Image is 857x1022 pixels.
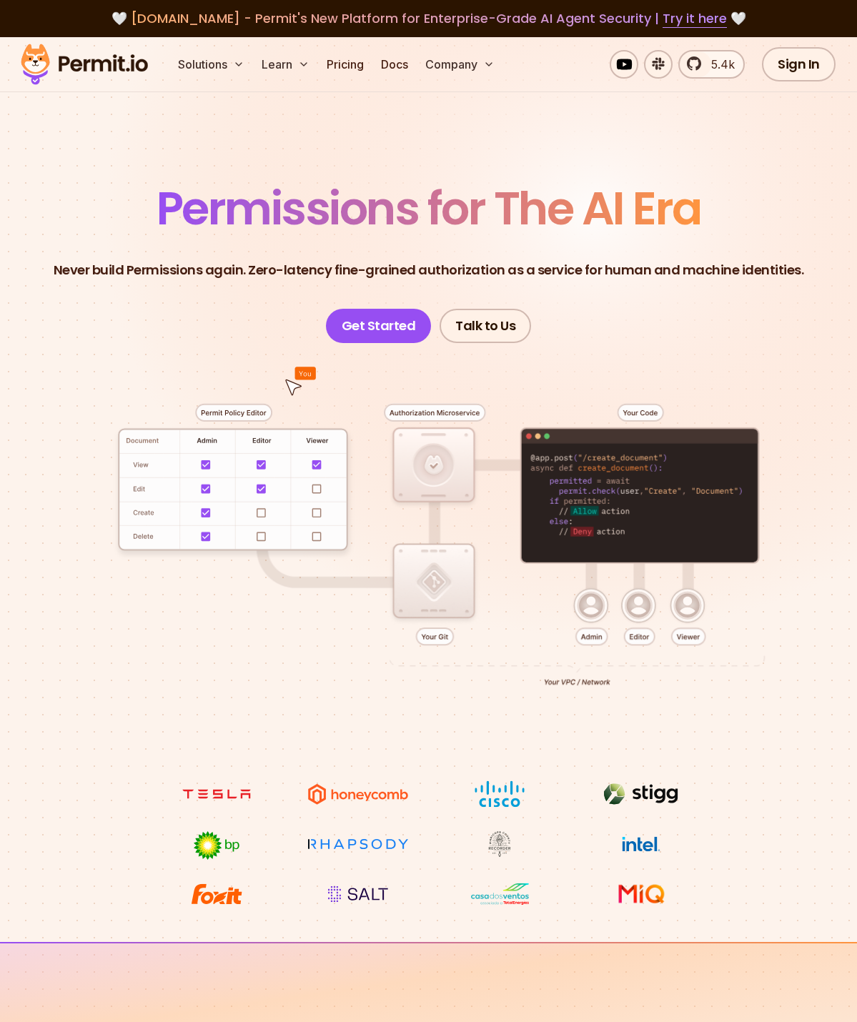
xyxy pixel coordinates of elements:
[256,50,315,79] button: Learn
[304,830,412,858] img: Rhapsody Health
[14,40,154,89] img: Permit logo
[34,9,823,29] div: 🤍 🤍
[593,882,689,906] img: MIQ
[588,780,695,808] img: Stigg
[663,9,727,28] a: Try it here
[163,830,270,860] img: bp
[163,780,270,808] img: tesla
[304,880,412,908] img: salt
[440,309,531,343] a: Talk to Us
[375,50,414,79] a: Docs
[588,830,695,858] img: Intel
[131,9,727,27] span: [DOMAIN_NAME] - Permit's New Platform for Enterprise-Grade AI Agent Security |
[157,177,701,240] span: Permissions for The AI Era
[446,780,553,808] img: Cisco
[420,50,500,79] button: Company
[54,260,804,280] p: Never build Permissions again. Zero-latency fine-grained authorization as a service for human and...
[172,50,250,79] button: Solutions
[163,880,270,908] img: Foxit
[446,830,553,858] img: Maricopa County Recorder\'s Office
[703,56,735,73] span: 5.4k
[762,47,836,81] a: Sign In
[446,880,553,908] img: Casa dos Ventos
[321,50,370,79] a: Pricing
[304,780,412,808] img: Honeycomb
[326,309,432,343] a: Get Started
[678,50,745,79] a: 5.4k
